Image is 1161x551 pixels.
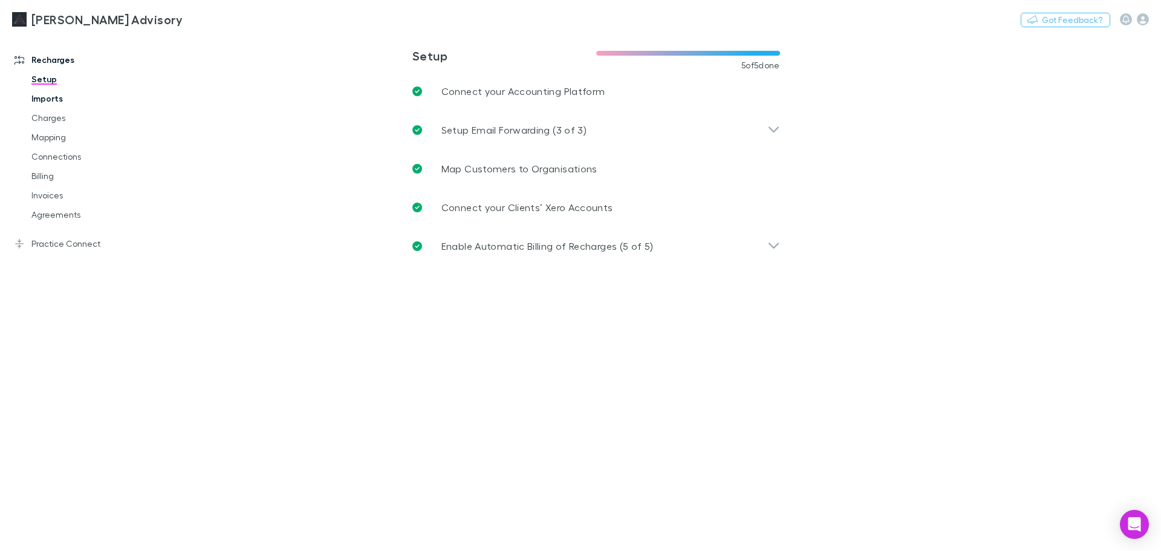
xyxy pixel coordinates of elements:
[2,234,163,253] a: Practice Connect
[441,84,605,99] p: Connect your Accounting Platform
[403,149,790,188] a: Map Customers to Organisations
[403,111,790,149] div: Setup Email Forwarding (3 of 3)
[19,128,163,147] a: Mapping
[19,186,163,205] a: Invoices
[441,200,613,215] p: Connect your Clients’ Xero Accounts
[1120,510,1149,539] div: Open Intercom Messenger
[19,108,163,128] a: Charges
[19,205,163,224] a: Agreements
[12,12,27,27] img: Liston Newton Advisory's Logo
[19,70,163,89] a: Setup
[441,161,597,176] p: Map Customers to Organisations
[403,227,790,266] div: Enable Automatic Billing of Recharges (5 of 5)
[19,166,163,186] a: Billing
[441,239,654,253] p: Enable Automatic Billing of Recharges (5 of 5)
[2,50,163,70] a: Recharges
[741,60,780,70] span: 5 of 5 done
[19,147,163,166] a: Connections
[5,5,190,34] a: [PERSON_NAME] Advisory
[403,188,790,227] a: Connect your Clients’ Xero Accounts
[19,89,163,108] a: Imports
[412,48,596,63] h3: Setup
[31,12,183,27] h3: [PERSON_NAME] Advisory
[1021,13,1110,27] button: Got Feedback?
[441,123,587,137] p: Setup Email Forwarding (3 of 3)
[403,72,790,111] a: Connect your Accounting Platform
